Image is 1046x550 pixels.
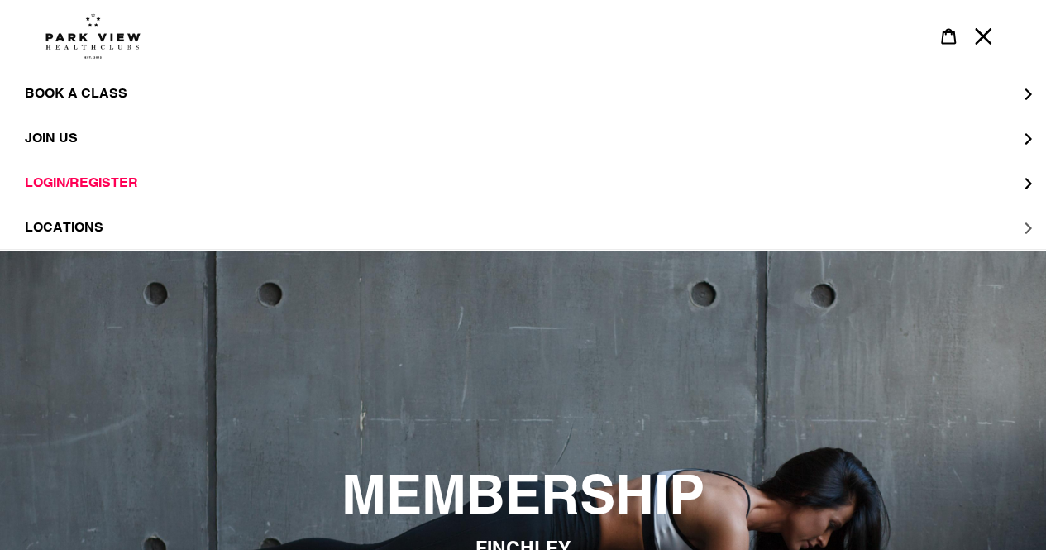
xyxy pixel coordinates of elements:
img: Park view health clubs is a gym near you. [45,12,141,59]
span: LOGIN/REGISTER [25,175,138,191]
button: Menu [966,18,1001,54]
span: JOIN US [25,130,78,146]
span: LOCATIONS [25,219,103,236]
span: BOOK A CLASS [25,85,127,102]
h2: MEMBERSHIP [73,463,974,528]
